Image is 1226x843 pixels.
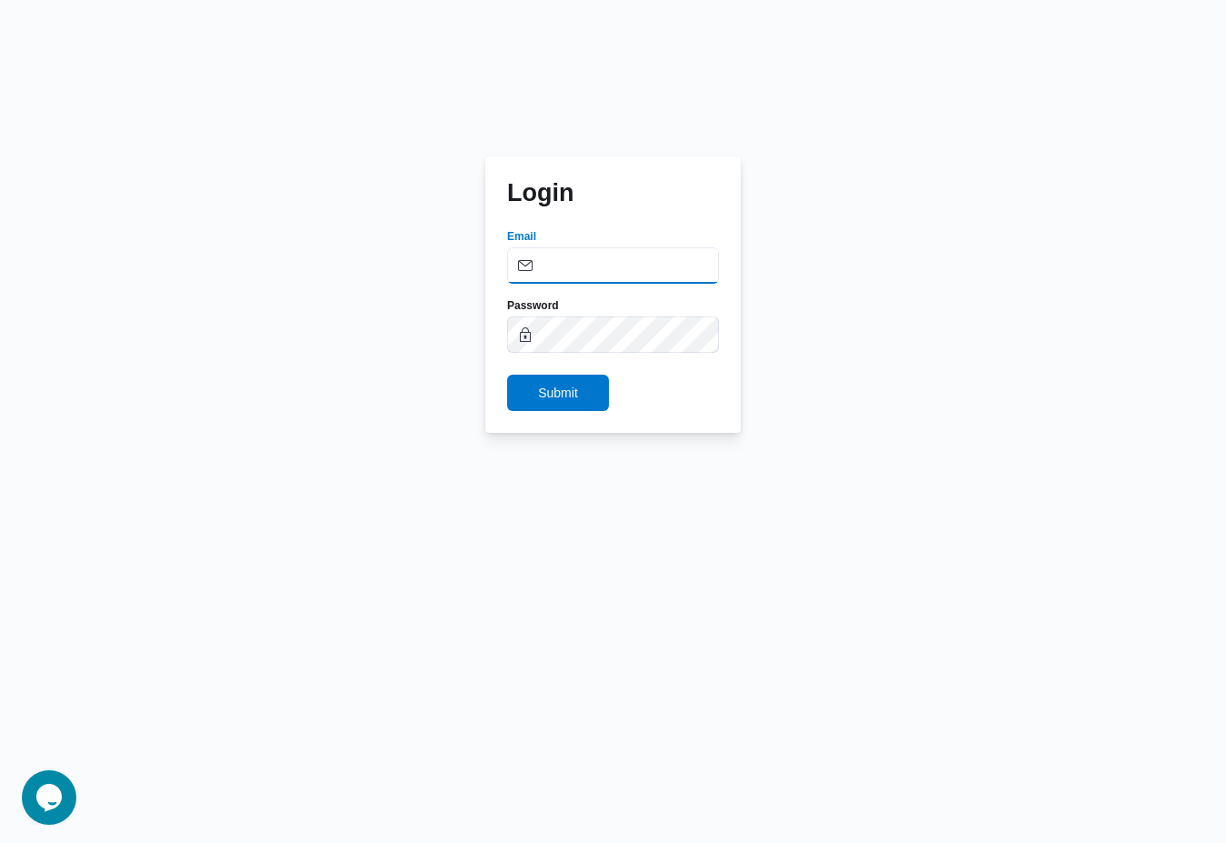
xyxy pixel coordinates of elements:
[18,770,76,825] iframe: chat widget
[538,382,578,404] span: Submit
[507,298,559,313] label: Password
[507,375,609,411] button: Submit
[507,178,573,207] h2: Login
[507,229,536,244] label: Email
